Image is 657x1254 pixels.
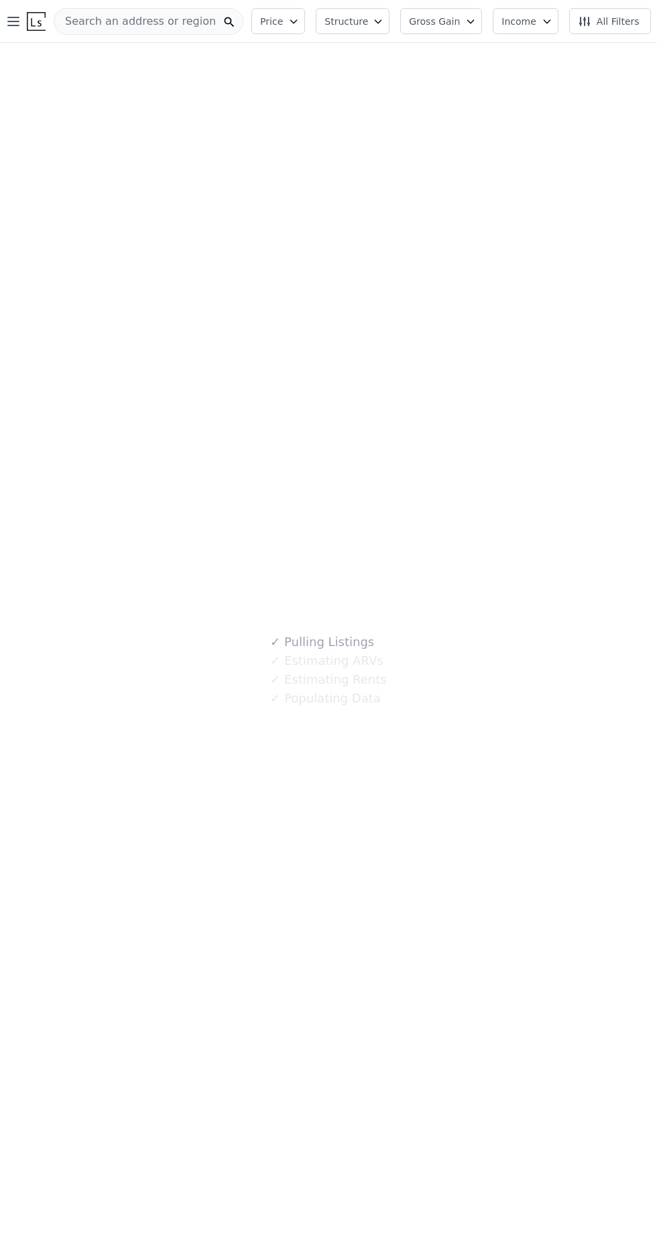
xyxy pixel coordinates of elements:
button: Structure [316,8,390,34]
span: Price [260,15,283,28]
button: Price [251,8,305,34]
span: Gross Gain [409,15,460,28]
span: ✓ [270,673,280,686]
span: ✓ [270,635,280,649]
button: Gross Gain [400,8,482,34]
div: Estimating Rents [270,670,386,689]
span: Structure [324,15,367,28]
div: Estimating ARVs [270,651,383,670]
span: ✓ [270,654,280,668]
span: All Filters [578,15,640,28]
div: Pulling Listings [270,633,374,651]
span: Search an address or region [54,13,216,29]
span: Income [501,15,536,28]
button: Income [493,8,558,34]
div: Populating Data [270,689,380,708]
img: Lotside [27,12,46,31]
button: All Filters [569,8,651,34]
span: ✓ [270,692,280,705]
